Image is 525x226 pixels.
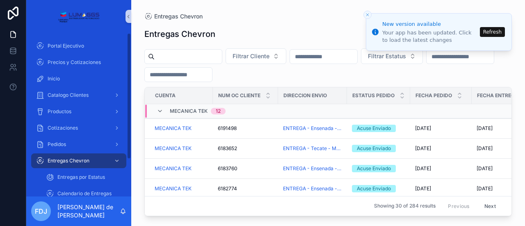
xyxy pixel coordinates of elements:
[357,145,391,152] div: Acuse Enviado
[283,125,342,132] a: ENTREGA - Ensenada - MECANICA TEK
[415,185,467,192] a: [DATE]
[31,153,126,168] a: Entregas Chevron
[357,165,391,172] div: Acuse Enviado
[31,88,126,103] a: Catalogo Clientes
[41,186,126,201] a: Calendario de Entregas
[48,125,78,131] span: Cotizaciones
[361,48,423,64] button: Select Button
[363,11,372,19] button: Close toast
[31,104,126,119] a: Productos
[26,33,131,196] div: scrollable content
[31,39,126,53] a: Portal Ejecutivo
[479,200,502,212] button: Next
[218,185,237,192] span: 6182774
[218,165,237,172] span: 6183760
[218,92,260,99] span: Num OC Cliente
[283,185,342,192] a: ENTREGA - Ensenada - MECANICA TEK
[477,185,493,192] span: [DATE]
[226,48,286,64] button: Select Button
[144,28,215,40] h1: Entregas Chevron
[31,55,126,70] a: Precios y Cotizaciones
[154,12,203,21] span: Entregas Chevron
[58,10,99,23] img: App logo
[415,145,431,152] span: [DATE]
[352,185,405,192] a: Acuse Enviado
[144,12,203,21] a: Entregas Chevron
[57,203,120,219] p: [PERSON_NAME] de [PERSON_NAME]
[357,185,391,192] div: Acuse Enviado
[48,75,60,82] span: Inicio
[48,108,71,115] span: Productos
[31,137,126,152] a: Pedidos
[352,92,395,99] span: Estatus Pedido
[283,145,342,152] a: ENTREGA - Tecate - MECANICA TEK
[218,145,237,152] span: 6183652
[48,141,66,148] span: Pedidos
[415,145,467,152] a: [DATE]
[155,92,176,99] span: Cuenta
[415,125,467,132] a: [DATE]
[48,59,101,66] span: Precios y Cotizaciones
[218,145,273,152] a: 6183652
[35,206,47,216] span: FdJ
[352,145,405,152] a: Acuse Enviado
[477,165,493,172] span: [DATE]
[374,203,436,210] span: Showing 30 of 284 results
[57,190,112,197] span: Calendario de Entregas
[31,121,126,135] a: Cotizaciones
[368,52,406,60] span: Filtrar Estatus
[216,108,221,114] div: 12
[48,158,89,164] span: Entregas Chevron
[283,92,327,99] span: Direccion Envio
[218,125,237,132] span: 6191498
[155,145,208,152] a: MECANICA TEK
[477,125,493,132] span: [DATE]
[415,165,467,172] a: [DATE]
[57,174,105,180] span: Entregas por Estatus
[218,165,273,172] a: 6183760
[48,92,89,98] span: Catalogo Clientes
[382,29,477,44] div: Your app has been updated. Click to load the latest changes
[155,165,192,172] a: MECANICA TEK
[283,165,342,172] a: ENTREGA - Ensenada - MECANICA TEK
[155,185,192,192] a: MECANICA TEK
[477,145,493,152] span: [DATE]
[31,71,126,86] a: Inicio
[382,20,477,28] div: New version available
[415,125,431,132] span: [DATE]
[218,185,273,192] a: 6182774
[155,185,208,192] a: MECANICA TEK
[41,170,126,185] a: Entregas por Estatus
[155,125,208,132] a: MECANICA TEK
[155,165,208,172] a: MECANICA TEK
[170,108,208,114] span: MECANICA TEK
[415,92,452,99] span: Fecha Pedido
[155,145,192,152] a: MECANICA TEK
[352,165,405,172] a: Acuse Enviado
[155,125,192,132] a: MECANICA TEK
[415,185,431,192] span: [DATE]
[352,125,405,132] a: Acuse Enviado
[233,52,269,60] span: Filtrar Cliente
[218,125,273,132] a: 6191498
[48,43,84,49] span: Portal Ejecutivo
[480,27,505,37] button: Refresh
[357,125,391,132] div: Acuse Enviado
[415,165,431,172] span: [DATE]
